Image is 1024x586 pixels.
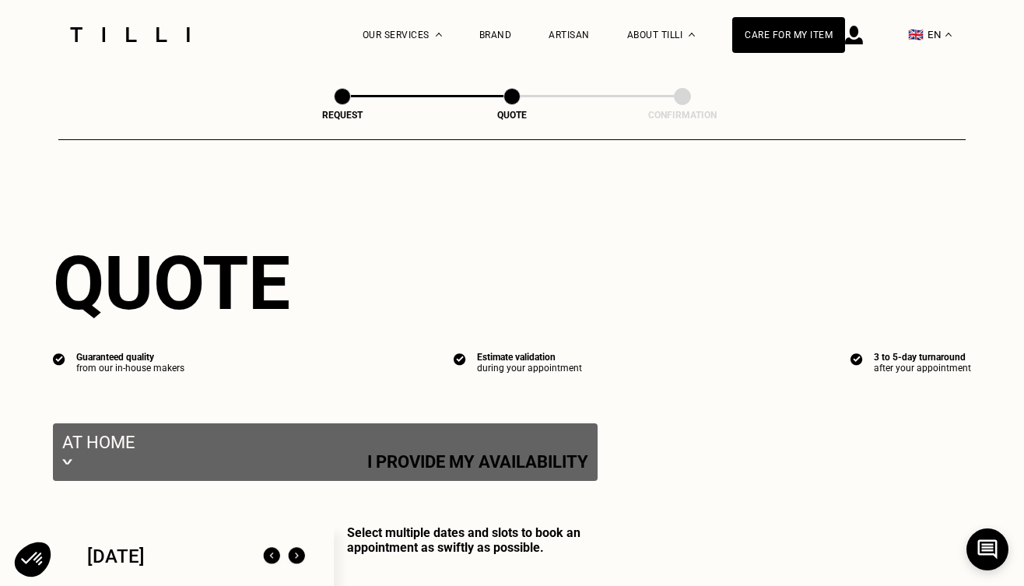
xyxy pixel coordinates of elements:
[436,33,442,37] img: Dropdown menu
[477,352,582,363] div: Estimate validation
[87,546,145,567] div: [DATE]
[62,433,588,452] p: At home
[732,17,845,53] a: Care for my item
[689,33,695,37] img: About dropdown menu
[367,452,588,472] p: I provide my availability
[874,352,971,363] div: 3 to 5-day turnaround
[549,30,590,40] a: Artisan
[845,26,863,44] img: login icon
[605,110,760,121] div: Confirmation
[908,27,924,42] span: 🇬🇧
[477,363,582,374] div: during your appointment
[284,544,309,569] img: Mois suivant
[76,363,184,374] div: from our in-house makers
[265,110,420,121] div: Request
[76,352,184,363] div: Guaranteed quality
[945,33,952,37] img: menu déroulant
[53,352,65,366] img: icon list info
[53,240,971,327] div: Quote
[850,352,863,366] img: icon list info
[62,452,72,472] img: svg+xml;base64,PHN2ZyB3aWR0aD0iMjIiIGhlaWdodD0iMTEiIHZpZXdCb3g9IjAgMCAyMiAxMSIgZmlsbD0ibm9uZSIgeG...
[259,544,284,569] img: Mois précédent
[454,352,466,366] img: icon list info
[65,27,195,42] img: Tilli seamstress service logo
[479,30,512,40] a: Brand
[874,363,971,374] div: after your appointment
[434,110,590,121] div: Quote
